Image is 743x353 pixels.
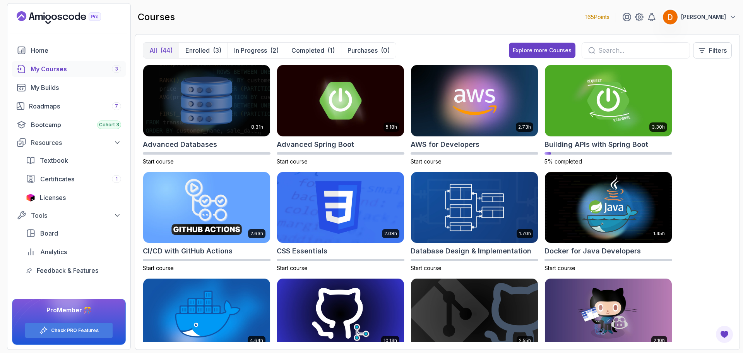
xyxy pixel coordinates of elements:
[185,46,210,55] p: Enrolled
[143,139,217,150] h2: Advanced Databases
[327,46,335,55] div: (1)
[381,46,390,55] div: (0)
[544,158,582,165] span: 5% completed
[31,120,121,129] div: Bootcamp
[26,194,35,201] img: jetbrains icon
[544,139,648,150] h2: Building APIs with Spring Boot
[12,61,126,77] a: courses
[585,13,609,21] p: 165 Points
[544,265,575,271] span: Start course
[250,231,263,237] p: 2.63h
[277,158,308,165] span: Start course
[384,231,397,237] p: 2.08h
[25,322,113,338] button: Check PRO Features
[213,46,221,55] div: (3)
[31,64,121,74] div: My Courses
[21,244,126,260] a: analytics
[277,172,404,243] img: CSS Essentials card
[411,172,538,243] img: Database Design & Implementation card
[545,172,672,243] img: Docker for Java Developers card
[341,43,396,58] button: Purchases(0)
[518,124,531,130] p: 2.73h
[40,193,66,202] span: Licenses
[179,43,228,58] button: Enrolled(3)
[519,231,531,237] p: 1.70h
[12,208,126,222] button: Tools
[143,265,174,271] span: Start course
[411,65,538,136] img: AWS for Developers card
[21,226,126,241] a: board
[663,10,678,24] img: user profile image
[270,46,279,55] div: (2)
[509,43,575,58] button: Explore more Courses
[12,136,126,150] button: Resources
[51,327,99,334] a: Check PRO Features
[411,139,479,150] h2: AWS for Developers
[277,65,404,136] img: Advanced Spring Boot card
[348,46,378,55] p: Purchases
[653,231,665,237] p: 1.45h
[143,65,270,136] img: Advanced Databases card
[411,158,442,165] span: Start course
[709,46,727,55] p: Filters
[40,229,58,238] span: Board
[544,246,641,257] h2: Docker for Java Developers
[143,172,270,243] img: CI/CD with GitHub Actions card
[12,117,126,133] a: bootcamp
[21,171,126,187] a: certificates
[411,279,538,350] img: Git & GitHub Fundamentals card
[277,279,404,350] img: Git for Professionals card
[411,246,531,257] h2: Database Design & Implementation
[143,279,270,350] img: Docker For Professionals card
[519,338,531,344] p: 2.55h
[234,46,267,55] p: In Progress
[383,338,397,344] p: 10.13h
[31,83,121,92] div: My Builds
[250,338,263,344] p: 4.64h
[715,325,734,344] button: Open Feedback Button
[251,124,263,130] p: 8.31h
[31,46,121,55] div: Home
[12,43,126,58] a: home
[29,102,121,111] div: Roadmaps
[40,174,74,184] span: Certificates
[37,266,98,275] span: Feedback & Features
[386,124,397,130] p: 5.18h
[116,176,118,182] span: 1
[17,11,119,24] a: Landing page
[663,9,737,25] button: user profile image[PERSON_NAME]
[12,98,126,114] a: roadmaps
[681,13,726,21] p: [PERSON_NAME]
[654,338,665,344] p: 2.10h
[99,122,119,128] span: Cohort 3
[277,265,308,271] span: Start course
[21,153,126,168] a: textbook
[513,46,572,54] div: Explore more Courses
[21,263,126,278] a: feedback
[285,43,341,58] button: Completed(1)
[545,65,672,136] img: Building APIs with Spring Boot card
[143,43,179,58] button: All(44)
[149,46,157,55] p: All
[545,279,672,350] img: GitHub Toolkit card
[12,80,126,95] a: builds
[160,46,173,55] div: (44)
[40,247,67,257] span: Analytics
[277,246,327,257] h2: CSS Essentials
[411,265,442,271] span: Start course
[21,190,126,205] a: licenses
[544,65,672,165] a: Building APIs with Spring Boot card3.30hBuilding APIs with Spring Boot5% completed
[40,156,68,165] span: Textbook
[143,158,174,165] span: Start course
[652,124,665,130] p: 3.30h
[31,211,121,220] div: Tools
[693,42,732,59] button: Filters
[143,246,233,257] h2: CI/CD with GitHub Actions
[228,43,285,58] button: In Progress(2)
[277,139,354,150] h2: Advanced Spring Boot
[115,66,118,72] span: 3
[115,103,118,109] span: 7
[291,46,324,55] p: Completed
[598,46,683,55] input: Search...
